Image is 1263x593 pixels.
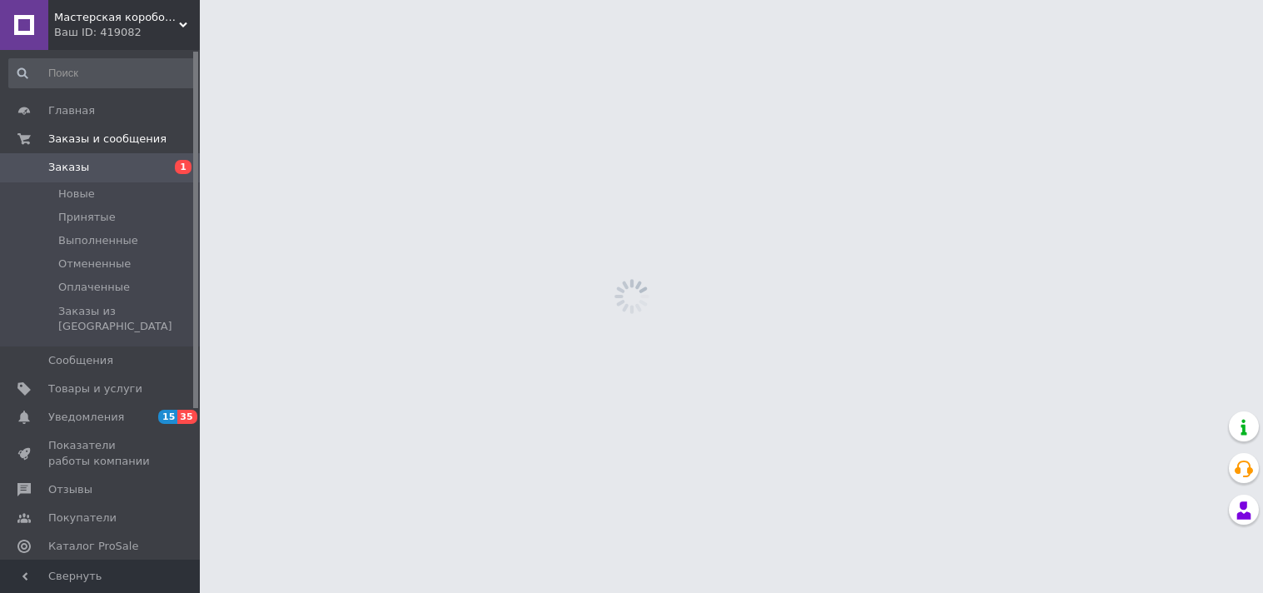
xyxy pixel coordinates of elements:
[48,103,95,118] span: Главная
[54,10,179,25] span: Мастерская коробок "Meriam Pack"
[58,187,95,202] span: Новые
[48,511,117,526] span: Покупатели
[48,410,124,425] span: Уведомления
[58,280,130,295] span: Оплаченные
[58,210,116,225] span: Принятые
[175,160,191,174] span: 1
[58,233,138,248] span: Выполненные
[48,539,138,554] span: Каталог ProSale
[48,353,113,368] span: Сообщения
[48,160,89,175] span: Заказы
[58,304,195,334] span: Заказы из [GEOGRAPHIC_DATA]
[177,410,196,424] span: 35
[48,132,167,147] span: Заказы и сообщения
[58,257,131,272] span: Отмененные
[48,482,92,497] span: Отзывы
[8,58,196,88] input: Поиск
[158,410,177,424] span: 15
[48,381,142,396] span: Товары и услуги
[54,25,200,40] div: Ваш ID: 419082
[48,438,154,468] span: Показатели работы компании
